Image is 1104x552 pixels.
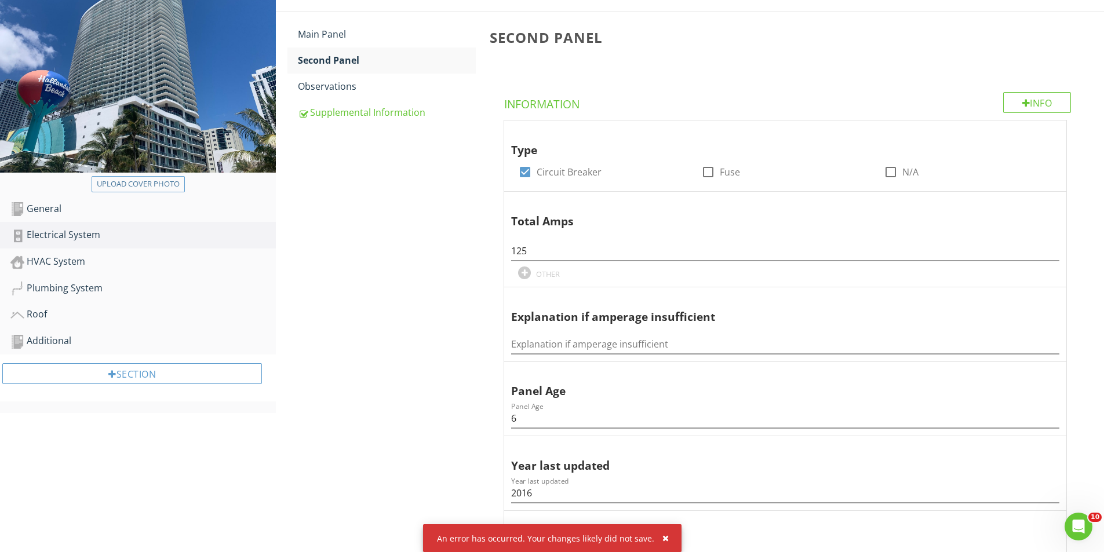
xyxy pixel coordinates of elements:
[10,307,276,322] div: Roof
[536,269,560,279] div: OTHER
[423,524,682,552] div: An error has occurred. Your changes likely did not save.
[511,484,1059,503] input: Year last updated
[97,178,180,190] div: Upload cover photo
[511,409,1059,428] input: Panel Age
[511,516,1032,549] div: Brand/Model (supplemental)
[490,30,1085,45] h3: Second Panel
[511,125,1032,159] div: Type
[298,79,476,93] div: Observations
[298,53,476,67] div: Second Panel
[1088,513,1102,522] span: 10
[10,254,276,269] div: HVAC System
[10,202,276,217] div: General
[504,92,1071,112] h4: Information
[537,166,602,178] label: Circuit Breaker
[10,281,276,296] div: Plumbing System
[902,166,919,178] label: N/A
[298,27,476,41] div: Main Panel
[511,196,1032,230] div: Total Amps
[1065,513,1092,540] iframe: Intercom live chat
[92,176,185,192] button: Upload cover photo
[10,228,276,243] div: Electrical System
[298,105,476,119] div: Supplemental Information
[10,334,276,349] div: Additional
[511,441,1032,474] div: Year last updated
[511,292,1032,326] div: Explanation if amperage insufficient
[511,367,1032,400] div: Panel Age
[2,363,262,384] div: Section
[511,335,1059,354] input: Explanation if amperage insufficient
[720,166,740,178] label: Fuse
[1003,92,1072,113] div: Info
[511,242,1059,261] input: #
